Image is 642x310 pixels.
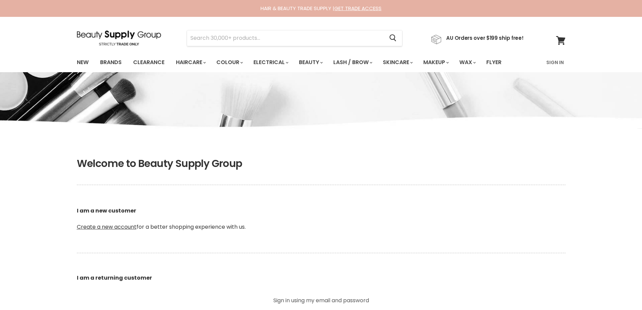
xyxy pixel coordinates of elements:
a: Electrical [248,55,293,69]
button: Search [384,30,402,46]
p: Sign in using my email and password [245,298,397,303]
b: I am a new customer [77,207,136,215]
a: Sign In [542,55,568,69]
a: Haircare [171,55,210,69]
a: New [72,55,94,69]
ul: Main menu [72,53,524,72]
a: Lash / Brow [328,55,376,69]
h1: Welcome to Beauty Supply Group [77,158,565,170]
a: Clearance [128,55,170,69]
a: Wax [454,55,480,69]
div: HAIR & BEAUTY TRADE SUPPLY | [68,5,574,12]
p: for a better shopping experience with us. [77,191,565,247]
a: Flyer [481,55,507,69]
input: Search [187,30,384,46]
a: Colour [211,55,247,69]
nav: Main [68,53,574,72]
form: Product [187,30,402,46]
a: Create a new account [77,223,136,231]
b: I am a returning customer [77,274,152,282]
a: Makeup [418,55,453,69]
iframe: Gorgias live chat messenger [608,278,635,303]
a: Brands [95,55,127,69]
a: GET TRADE ACCESS [334,5,381,12]
a: Beauty [294,55,327,69]
a: Skincare [378,55,417,69]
